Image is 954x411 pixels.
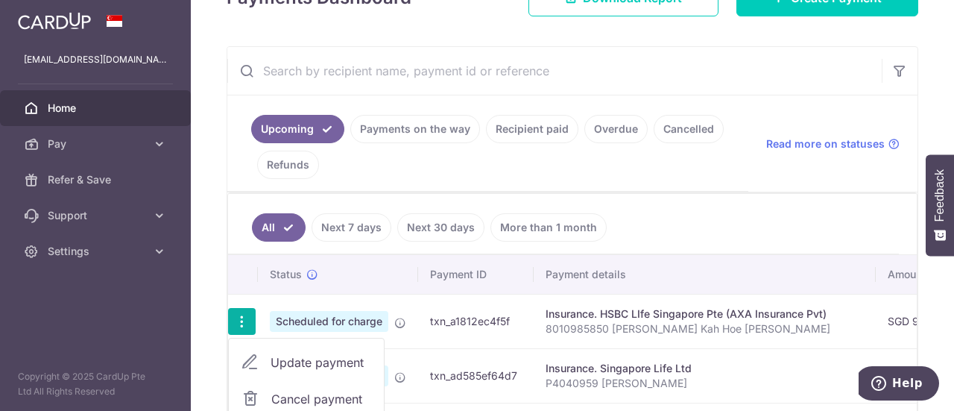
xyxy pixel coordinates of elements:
th: Payment ID [418,255,534,294]
span: Support [48,208,146,223]
div: Insurance. Singapore Life Ltd [546,361,864,376]
span: Refer & Save [48,172,146,187]
span: Scheduled for charge [270,311,388,332]
a: Refunds [257,151,319,179]
a: Payments on the way [350,115,480,143]
a: Read more on statuses [766,137,900,151]
a: Upcoming [251,115,344,143]
p: 8010985850 [PERSON_NAME] Kah Hoe [PERSON_NAME] [546,321,864,336]
a: All [252,213,306,242]
span: Amount [888,267,926,282]
p: [EMAIL_ADDRESS][DOMAIN_NAME] [24,52,167,67]
a: More than 1 month [490,213,607,242]
a: Next 30 days [397,213,484,242]
span: Read more on statuses [766,137,885,151]
div: Insurance. HSBC LIfe Singapore Pte (AXA Insurance Pvt) [546,307,864,321]
td: txn_ad585ef64d7 [418,348,534,403]
a: Overdue [584,115,648,143]
td: txn_a1812ec4f5f [418,294,534,348]
th: Payment details [534,255,876,294]
span: Pay [48,137,146,151]
input: Search by recipient name, payment id or reference [227,47,882,95]
a: Cancelled [654,115,724,143]
iframe: Opens a widget where you can find more information [859,366,939,404]
img: CardUp [18,12,91,30]
span: Settings [48,244,146,259]
span: Feedback [933,169,947,222]
a: Recipient paid [486,115,578,143]
span: Home [48,101,146,116]
button: Feedback - Show survey [926,154,954,256]
a: Next 7 days [312,213,391,242]
span: Status [270,267,302,282]
p: P4040959 [PERSON_NAME] [546,376,864,391]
